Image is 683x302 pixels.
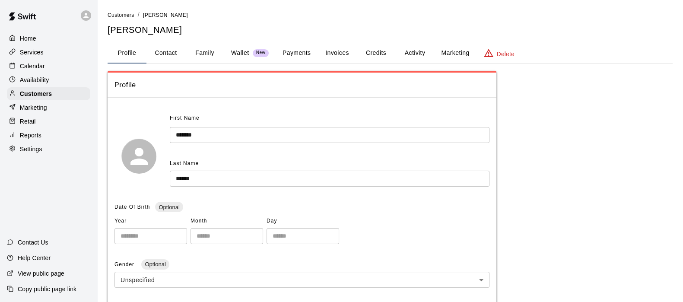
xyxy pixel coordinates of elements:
[108,12,134,18] span: Customers
[108,43,673,64] div: basic tabs example
[7,32,90,45] a: Home
[20,89,52,98] p: Customers
[7,46,90,59] a: Services
[7,73,90,86] a: Availability
[146,43,185,64] button: Contact
[7,129,90,142] a: Reports
[267,214,339,228] span: Day
[7,60,90,73] a: Calendar
[20,117,36,126] p: Retail
[395,43,434,64] button: Activity
[185,43,224,64] button: Family
[114,214,187,228] span: Year
[18,285,76,293] p: Copy public page link
[20,131,41,140] p: Reports
[7,115,90,128] a: Retail
[318,43,356,64] button: Invoices
[114,272,489,288] div: Unspecified
[170,160,199,166] span: Last Name
[170,111,200,125] span: First Name
[20,62,45,70] p: Calendar
[497,50,515,58] p: Delete
[434,43,476,64] button: Marketing
[356,43,395,64] button: Credits
[108,43,146,64] button: Profile
[18,269,64,278] p: View public page
[138,10,140,19] li: /
[18,254,51,262] p: Help Center
[18,238,48,247] p: Contact Us
[276,43,318,64] button: Payments
[114,261,136,267] span: Gender
[155,204,183,210] span: Optional
[108,24,673,36] h5: [PERSON_NAME]
[143,12,188,18] span: [PERSON_NAME]
[108,10,673,20] nav: breadcrumb
[108,11,134,18] a: Customers
[7,143,90,156] a: Settings
[20,103,47,112] p: Marketing
[231,48,249,57] p: Wallet
[114,204,150,210] span: Date Of Birth
[20,48,44,57] p: Services
[253,50,269,56] span: New
[191,214,263,228] span: Month
[7,87,90,100] a: Customers
[20,34,36,43] p: Home
[20,76,49,84] p: Availability
[114,79,489,91] span: Profile
[20,145,42,153] p: Settings
[7,101,90,114] a: Marketing
[141,261,169,267] span: Optional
